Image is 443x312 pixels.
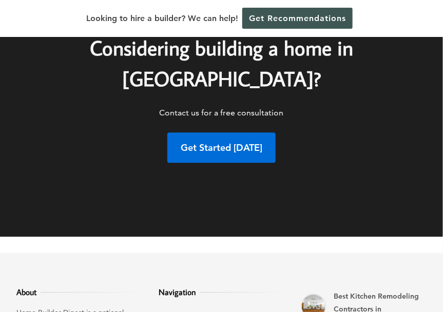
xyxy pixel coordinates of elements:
[8,12,435,94] h2: Considering building a home in [GEOGRAPHIC_DATA]?
[242,8,353,29] a: Get Recommendations
[181,142,262,153] strong: Get Started [DATE]
[8,106,435,120] p: Contact us for a free consultation
[159,286,284,298] h3: Navigation
[16,286,142,298] h3: About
